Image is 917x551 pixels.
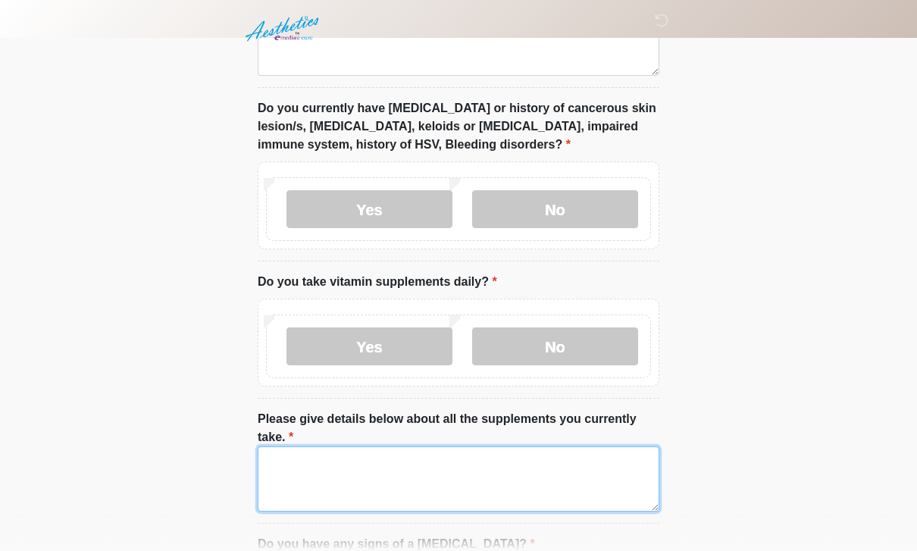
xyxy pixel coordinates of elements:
label: No [472,327,638,365]
label: Do you currently have [MEDICAL_DATA] or history of cancerous skin lesion/s, [MEDICAL_DATA], keloi... [258,99,659,154]
label: Yes [286,327,452,365]
label: Please give details below about all the supplements you currently take. [258,410,659,446]
label: Do you take vitamin supplements daily? [258,273,497,291]
label: No [472,190,638,228]
label: Yes [286,190,452,228]
img: Aesthetics by Emediate Cure Logo [243,11,325,46]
